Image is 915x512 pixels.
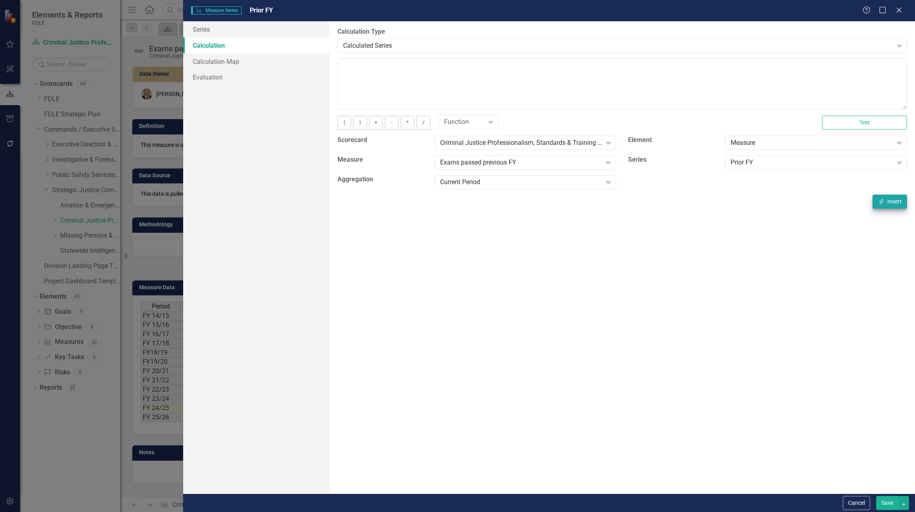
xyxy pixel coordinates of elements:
label: Element [628,136,719,145]
label: Measure [337,155,428,165]
a: Series [183,21,329,37]
div: Prior FY [731,158,893,167]
label: Scorecard [337,136,428,145]
button: ) [353,116,367,130]
a: Calculation [183,37,329,53]
div: Exams passed previous FY [440,158,602,167]
span: Measure Series [191,6,242,14]
label: Aggregation [337,175,428,184]
div: Criminal Justice Professionalism, Standards & Training Services [440,138,602,148]
button: Cancel [843,496,870,510]
label: Calculation Type [337,27,907,37]
button: Insert [873,195,907,209]
span: Prior FY [250,6,273,14]
div: Measure [731,138,893,148]
label: Series [628,155,719,165]
a: Evaluation [183,69,329,85]
button: / [416,116,430,130]
div: Function [444,118,485,127]
button: - [385,116,398,130]
div: Calculated Series [343,41,893,50]
button: Test [822,116,907,130]
button: ( [337,116,351,130]
div: Current Period [440,178,602,187]
button: Save [876,496,899,510]
a: Calculation Map [183,53,329,69]
button: + [369,116,383,130]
